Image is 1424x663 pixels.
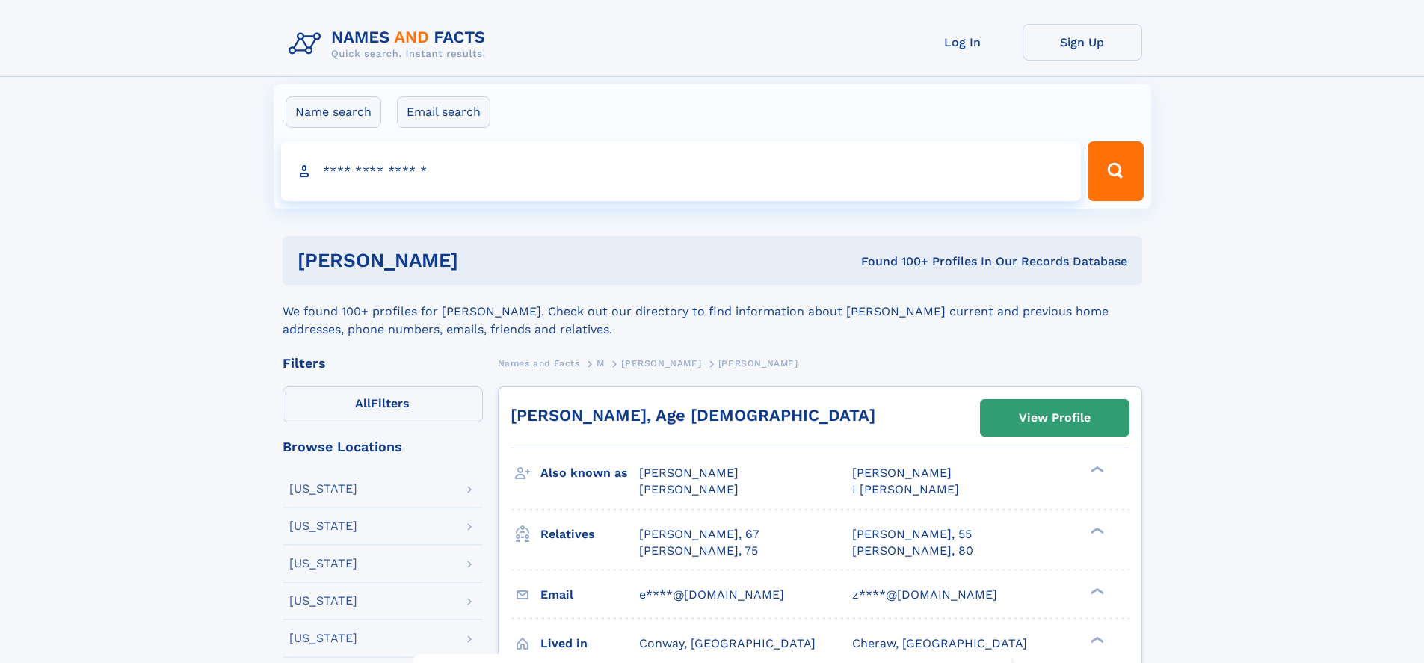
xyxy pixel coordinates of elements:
a: [PERSON_NAME] [621,354,701,372]
a: [PERSON_NAME], 55 [852,526,972,543]
div: [US_STATE] [289,558,357,570]
h3: Relatives [540,522,639,547]
h3: Also known as [540,460,639,486]
a: [PERSON_NAME], 67 [639,526,759,543]
span: [PERSON_NAME] [852,466,952,480]
input: search input [281,141,1082,201]
a: [PERSON_NAME], 75 [639,543,758,559]
div: We found 100+ profiles for [PERSON_NAME]. Check out our directory to find information about [PERS... [283,285,1142,339]
h3: Lived in [540,631,639,656]
span: All [355,396,371,410]
div: ❯ [1087,635,1105,644]
a: View Profile [981,400,1129,436]
label: Filters [283,386,483,422]
h3: Email [540,582,639,608]
a: [PERSON_NAME], 80 [852,543,973,559]
button: Search Button [1088,141,1143,201]
label: Email search [397,96,490,128]
div: Found 100+ Profiles In Our Records Database [659,253,1127,270]
div: ❯ [1087,465,1105,475]
img: Logo Names and Facts [283,24,498,64]
a: M [597,354,605,372]
div: [US_STATE] [289,632,357,644]
span: [PERSON_NAME] [639,482,739,496]
span: Cheraw, [GEOGRAPHIC_DATA] [852,636,1027,650]
div: [US_STATE] [289,595,357,607]
span: [PERSON_NAME] [639,466,739,480]
span: I [PERSON_NAME] [852,482,959,496]
label: Name search [286,96,381,128]
div: ❯ [1087,525,1105,535]
div: ❯ [1087,586,1105,596]
div: [US_STATE] [289,483,357,495]
a: Names and Facts [498,354,580,372]
span: M [597,358,605,368]
div: Filters [283,357,483,370]
a: Sign Up [1023,24,1142,61]
a: Log In [903,24,1023,61]
div: [US_STATE] [289,520,357,532]
div: View Profile [1019,401,1091,435]
span: [PERSON_NAME] [621,358,701,368]
div: Browse Locations [283,440,483,454]
span: Conway, [GEOGRAPHIC_DATA] [639,636,816,650]
h1: [PERSON_NAME] [298,251,660,270]
a: [PERSON_NAME], Age [DEMOGRAPHIC_DATA] [511,406,875,425]
span: [PERSON_NAME] [718,358,798,368]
